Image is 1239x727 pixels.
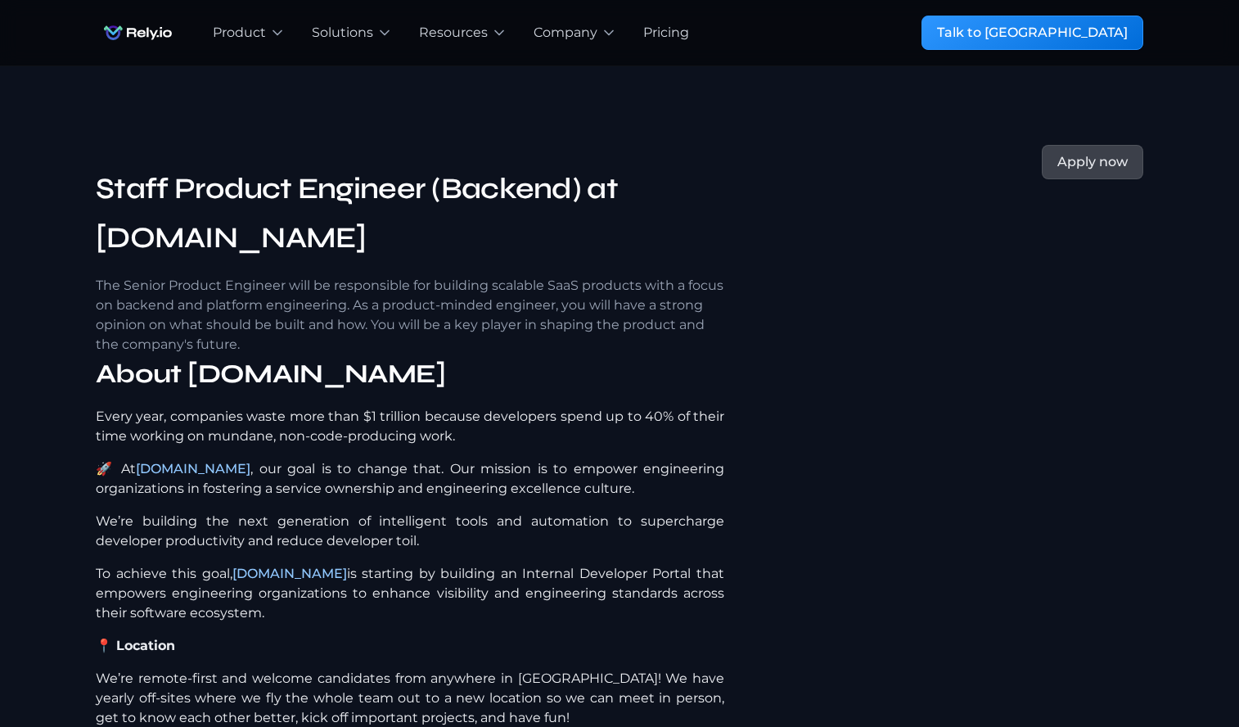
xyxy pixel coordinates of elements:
strong: 📍 Location [96,638,175,653]
p: To achieve this goal, is starting by building an Internal Developer Portal that empowers engineer... [96,564,724,623]
p: Every year, companies waste more than $1 trillion because developers spend up to 40% of their tim... [96,407,724,446]
p: We’re building the next generation of intelligent tools and automation to supercharge developer p... [96,512,724,551]
div: Solutions [312,23,373,43]
strong: About [DOMAIN_NAME] [96,358,446,390]
a: [DOMAIN_NAME] [232,566,347,581]
p: 🚀 At , our goal is to change that. Our mission is to empower engineering organizations in fosteri... [96,459,724,499]
div: Apply now [1057,152,1128,172]
div: Company [534,23,597,43]
p: The Senior Product Engineer will be responsible for building scalable SaaS products with a focus ... [96,276,724,354]
div: Product [213,23,266,43]
a: Pricing [643,23,689,43]
a: Talk to [GEOGRAPHIC_DATA] [921,16,1143,50]
a: [DOMAIN_NAME] [136,461,250,476]
a: Apply now [1042,145,1143,179]
h2: Staff Product Engineer (Backend) at [DOMAIN_NAME] [96,165,724,263]
img: Rely.io logo [96,16,180,49]
div: Talk to [GEOGRAPHIC_DATA] [937,23,1128,43]
div: Resources [419,23,488,43]
a: home [96,16,180,49]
